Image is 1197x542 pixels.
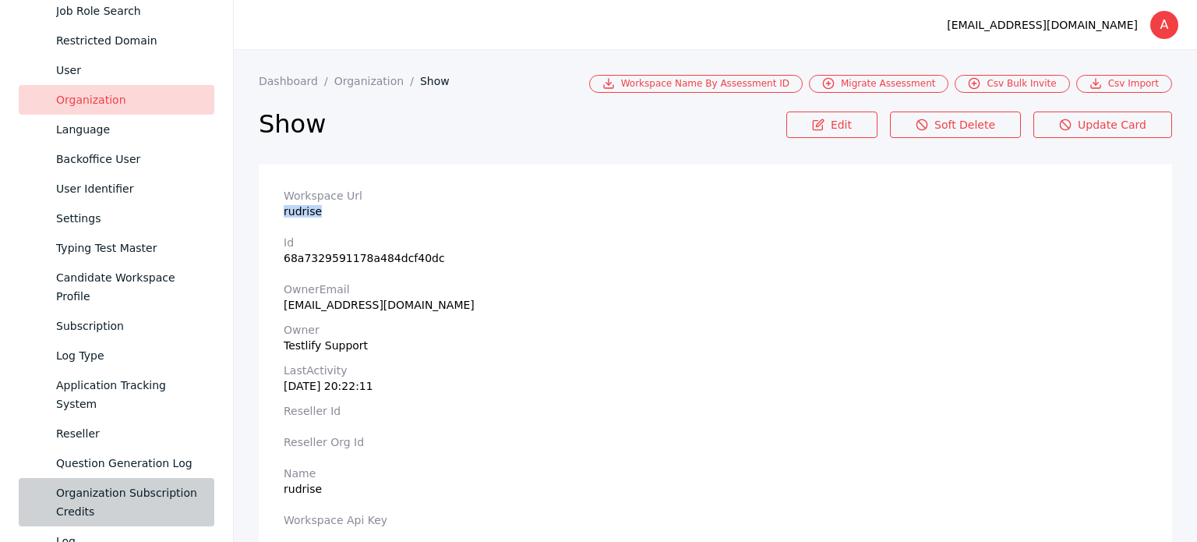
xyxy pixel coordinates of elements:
[284,190,1147,218] section: rudrise
[284,467,1147,495] section: rudrise
[56,31,202,50] div: Restricted Domain
[56,150,202,168] div: Backoffice User
[589,75,803,93] a: Workspace Name By Assessment ID
[19,26,214,55] a: Restricted Domain
[284,436,1147,448] label: Reseller Org Id
[56,484,202,521] div: Organization Subscription Credits
[19,311,214,341] a: Subscription
[284,236,1147,264] section: 68a7329591178a484dcf40dc
[19,85,214,115] a: Organization
[19,144,214,174] a: Backoffice User
[56,376,202,413] div: Application Tracking System
[19,204,214,233] a: Settings
[284,339,1147,352] div: Testlify Support
[947,16,1138,34] div: [EMAIL_ADDRESS][DOMAIN_NAME]
[19,341,214,370] a: Log Type
[19,55,214,85] a: User
[284,380,1147,392] div: [DATE] 20:22:11
[56,61,202,80] div: User
[19,370,214,419] a: Application Tracking System
[284,324,1147,336] label: owner
[56,120,202,139] div: Language
[334,75,420,87] a: Organization
[809,75,948,93] a: Migrate Assessment
[1150,11,1178,39] div: A
[19,233,214,263] a: Typing Test Master
[56,209,202,228] div: Settings
[56,317,202,335] div: Subscription
[259,75,334,87] a: Dashboard
[284,364,1147,377] label: lastActivity
[1033,112,1172,138] a: Update Card
[19,419,214,448] a: Reseller
[284,190,1147,202] label: Workspace Url
[19,263,214,311] a: Candidate Workspace Profile
[1076,75,1172,93] a: Csv Import
[56,2,202,20] div: Job Role Search
[56,268,202,306] div: Candidate Workspace Profile
[786,112,877,138] a: Edit
[284,405,1147,417] label: Reseller Id
[19,115,214,144] a: Language
[56,454,202,473] div: Question Generation Log
[56,239,202,257] div: Typing Test Master
[19,174,214,204] a: User Identifier
[259,108,786,140] h2: Show
[284,514,1147,526] label: Workspace Api Key
[19,448,214,478] a: Question Generation Log
[284,467,1147,480] label: Name
[955,75,1069,93] a: Csv Bulk Invite
[284,283,1147,296] label: ownerEmail
[284,299,1147,311] div: [EMAIL_ADDRESS][DOMAIN_NAME]
[284,236,1147,249] label: Id
[56,90,202,109] div: Organization
[19,478,214,526] a: Organization Subscription Credits
[56,179,202,198] div: User Identifier
[56,346,202,365] div: Log Type
[890,112,1021,138] a: Soft Delete
[420,75,462,87] a: Show
[56,424,202,443] div: Reseller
